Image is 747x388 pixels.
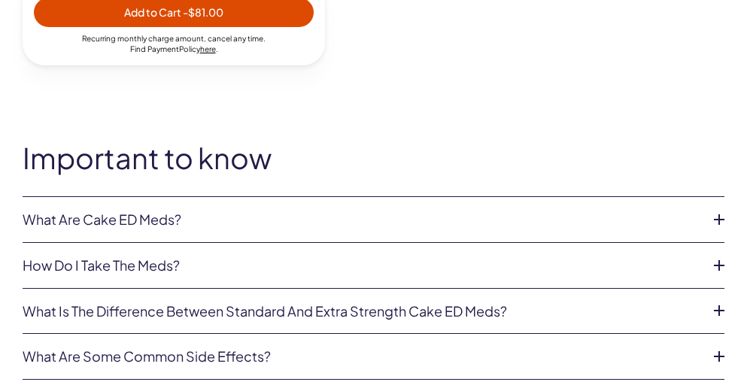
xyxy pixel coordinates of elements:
div: Recurring monthly charge amount , cancel any time. Policy . [34,33,314,54]
h2: Important to know [23,142,724,174]
span: Find Payment [130,44,179,53]
span: - $81.00 [183,5,223,19]
a: What are some common side effects? [23,349,700,364]
a: How do I take the meds? [23,258,700,273]
a: What is the difference between Standard and Extra Strength Cake ED meds? [23,304,700,319]
a: here [200,44,216,53]
a: What are Cake ED Meds? [23,212,700,227]
span: Add to Cart [124,5,223,19]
